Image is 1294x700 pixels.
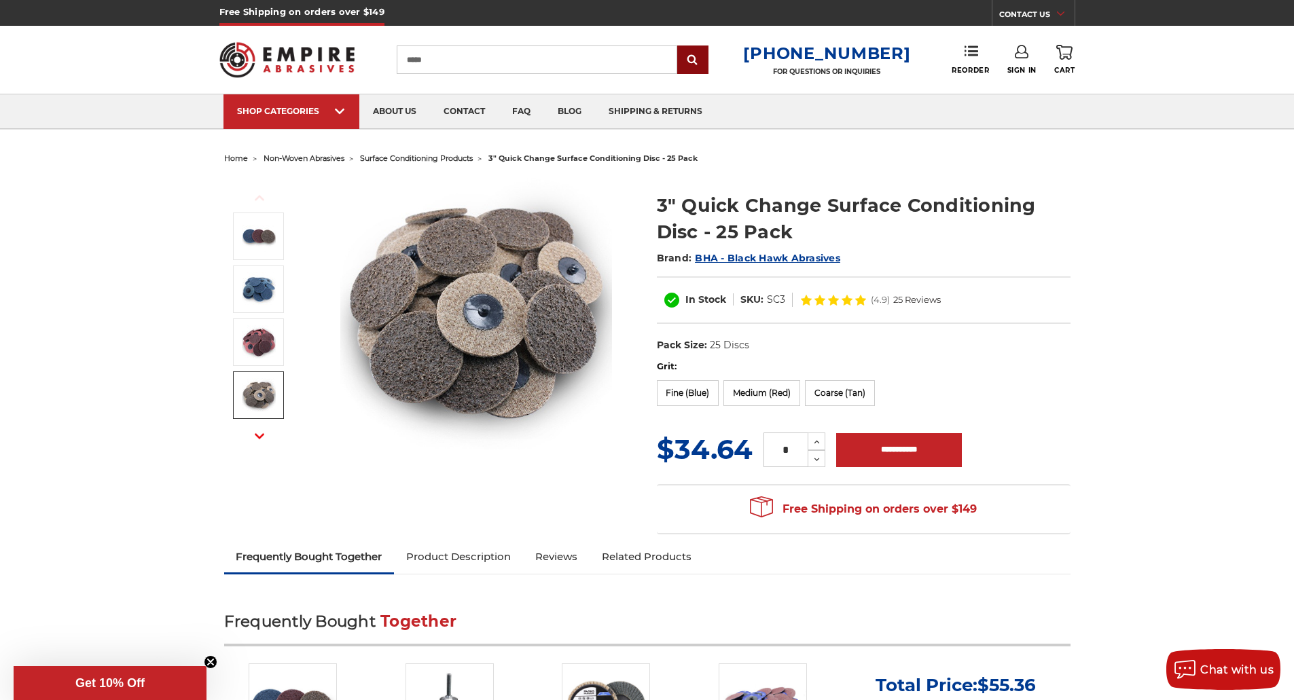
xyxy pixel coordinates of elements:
[743,67,910,76] p: FOR QUESTIONS OR INQUIRIES
[264,153,344,163] a: non-woven abrasives
[242,272,276,306] img: 3-inch fine blue surface conditioning quick change disc for metal finishing, 25 pack
[204,655,217,669] button: Close teaser
[710,338,749,352] dd: 25 Discs
[657,360,1071,373] label: Grit:
[1007,66,1037,75] span: Sign In
[657,338,707,352] dt: Pack Size:
[75,676,145,690] span: Get 10% Off
[219,33,355,86] img: Empire Abrasives
[544,94,595,129] a: blog
[237,106,346,116] div: SHOP CATEGORIES
[1054,66,1075,75] span: Cart
[1166,649,1280,690] button: Chat with us
[590,542,704,572] a: Related Products
[380,612,456,631] span: Together
[242,325,276,359] img: 3-inch medium red surface conditioning quick change disc for versatile metalwork, 25 pack
[695,252,840,264] a: BHA - Black Hawk Abrasives
[740,293,763,307] dt: SKU:
[977,674,1036,696] span: $55.36
[360,153,473,163] a: surface conditioning products
[1200,663,1274,676] span: Chat with us
[224,542,395,572] a: Frequently Bought Together
[224,612,376,631] span: Frequently Bought
[523,542,590,572] a: Reviews
[871,295,890,304] span: (4.9)
[876,674,1036,696] p: Total Price:
[340,178,612,449] img: 3-inch surface conditioning quick change disc by Black Hawk Abrasives
[430,94,499,129] a: contact
[952,45,989,74] a: Reorder
[657,192,1071,245] h1: 3" Quick Change Surface Conditioning Disc - 25 Pack
[243,183,276,213] button: Previous
[952,66,989,75] span: Reorder
[657,432,753,466] span: $34.64
[999,7,1075,26] a: CONTACT US
[499,94,544,129] a: faq
[359,94,430,129] a: about us
[1054,45,1075,75] a: Cart
[685,293,726,306] span: In Stock
[224,153,248,163] a: home
[14,666,206,700] div: Get 10% OffClose teaser
[595,94,716,129] a: shipping & returns
[242,219,276,253] img: 3-inch surface conditioning quick change disc by Black Hawk Abrasives
[767,293,785,307] dd: SC3
[242,378,276,412] img: 3-inch coarse tan surface conditioning quick change disc for light finishing tasks, 25 pack
[394,542,523,572] a: Product Description
[657,252,692,264] span: Brand:
[243,422,276,451] button: Next
[488,153,698,163] span: 3" quick change surface conditioning disc - 25 pack
[893,295,941,304] span: 25 Reviews
[750,496,977,523] span: Free Shipping on orders over $149
[679,47,706,74] input: Submit
[743,43,910,63] a: [PHONE_NUMBER]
